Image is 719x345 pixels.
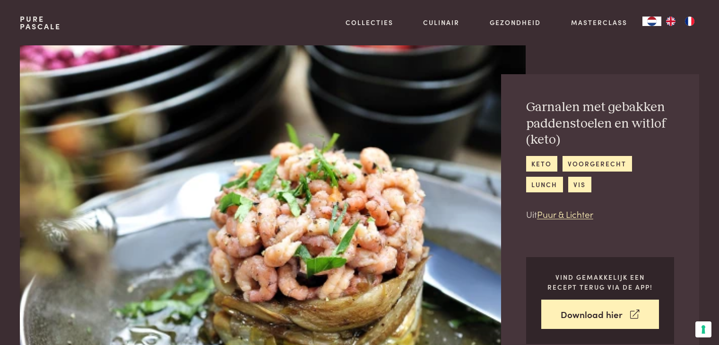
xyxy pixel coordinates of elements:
a: Download hier [541,300,659,329]
a: Puur & Lichter [537,207,593,220]
a: Collecties [346,17,393,27]
a: PurePascale [20,15,61,30]
a: Masterclass [571,17,627,27]
a: Gezondheid [490,17,541,27]
a: keto [526,156,557,172]
div: Language [642,17,661,26]
button: Uw voorkeuren voor toestemming voor trackingtechnologieën [695,321,711,337]
a: vis [568,177,591,192]
a: FR [680,17,699,26]
a: lunch [526,177,563,192]
a: voorgerecht [563,156,632,172]
p: Uit [526,207,674,221]
h2: Garnalen met gebakken paddenstoelen en witlof (keto) [526,99,674,148]
a: NL [642,17,661,26]
aside: Language selected: Nederlands [642,17,699,26]
a: Culinair [423,17,459,27]
a: EN [661,17,680,26]
ul: Language list [661,17,699,26]
p: Vind gemakkelijk een recept terug via de app! [541,272,659,292]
